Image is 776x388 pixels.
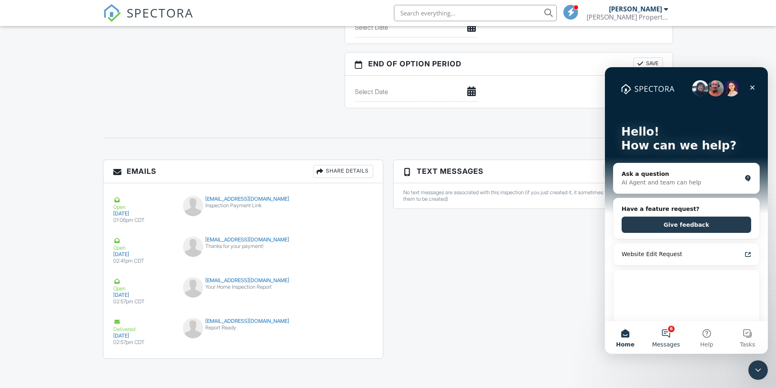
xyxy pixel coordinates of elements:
span: End of Option Period [368,58,462,69]
div: 02:57pm CDT [113,339,174,346]
div: [DATE] [113,251,174,258]
div: Your Home Inspection Report [183,284,303,290]
div: [DATE] [113,333,174,339]
input: Select Date [355,82,477,102]
h3: Text Messages [393,160,673,183]
div: [EMAIL_ADDRESS][DOMAIN_NAME] [183,196,303,202]
div: No text messages are associated with this inspection (if you just created it, it sometimes takes ... [403,189,663,202]
a: SPECTORA [103,11,193,28]
div: [EMAIL_ADDRESS][DOMAIN_NAME] [183,277,303,284]
span: SPECTORA [127,4,193,21]
div: [EMAIL_ADDRESS][DOMAIN_NAME] [183,237,303,243]
div: 01:06pm CDT [113,217,174,224]
div: Report Ready [183,324,303,331]
div: 02:57pm CDT [113,298,174,305]
a: Delivered [DATE] 02:57pm CDT [EMAIL_ADDRESS][DOMAIN_NAME] Report Ready [103,311,383,352]
a: Open [DATE] 01:06pm CDT [EMAIL_ADDRESS][DOMAIN_NAME] Inspection Payment Link [103,189,383,230]
a: Open [DATE] 02:41pm CDT [EMAIL_ADDRESS][DOMAIN_NAME] Thanks for your payment! [103,230,383,271]
iframe: Intercom live chat [748,360,768,380]
div: [DATE] [113,292,174,298]
div: Share Details [603,165,663,178]
div: Thanks for your payment! [183,243,303,250]
img: default-user-f0147aede5fd5fa78ca7ade42f37bd4542148d508eef1c3d3ea960f66861d68b.jpg [183,196,203,216]
div: Inspection Payment Link [183,202,303,209]
img: default-user-f0147aede5fd5fa78ca7ade42f37bd4542148d508eef1c3d3ea960f66861d68b.jpg [183,237,203,257]
div: 02:41pm CDT [113,258,174,264]
input: Search everything... [394,5,557,21]
div: [DATE] [113,210,174,217]
div: Delivered [113,318,174,333]
div: [EMAIL_ADDRESS][DOMAIN_NAME] [183,318,303,324]
a: Open [DATE] 02:57pm CDT [EMAIL_ADDRESS][DOMAIN_NAME] Your Home Inspection Report [103,271,383,311]
div: [PERSON_NAME] [609,5,662,13]
button: Save [633,57,663,70]
div: Open [113,237,174,251]
input: Select Date [355,18,477,37]
div: Share Details [313,165,373,178]
div: Wilson Property Inspection, LLC [587,13,668,21]
iframe: Intercom live chat [605,67,768,354]
img: The Best Home Inspection Software - Spectora [103,4,121,22]
img: default-user-f0147aede5fd5fa78ca7ade42f37bd4542148d508eef1c3d3ea960f66861d68b.jpg [183,318,203,338]
div: Open [113,196,174,210]
div: Open [113,277,174,292]
img: default-user-f0147aede5fd5fa78ca7ade42f37bd4542148d508eef1c3d3ea960f66861d68b.jpg [183,277,203,298]
h3: Emails [103,160,383,183]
